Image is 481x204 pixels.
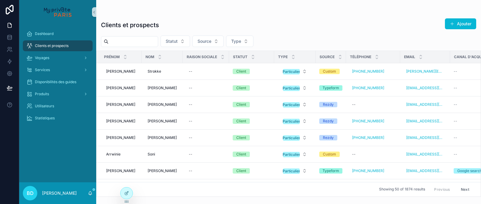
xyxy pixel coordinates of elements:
div: Particulier [283,102,300,108]
div: -- [189,102,192,107]
div: -- [189,152,192,157]
span: Prénom [104,55,120,59]
div: -- [189,86,192,90]
a: Client [233,152,271,157]
a: [PERSON_NAME] [145,116,179,126]
div: -- [189,135,192,140]
span: Téléphone [350,55,371,59]
span: Disponibilités des guides [35,80,76,84]
a: [PERSON_NAME] [145,83,179,93]
a: [EMAIL_ADDRESS][DOMAIN_NAME] [406,119,444,124]
a: [EMAIL_ADDRESS][DOMAIN_NAME] [404,83,446,93]
a: Typeform [319,168,342,174]
img: App logo [44,7,71,17]
span: -- [454,152,457,157]
a: [PERSON_NAME] [104,116,138,126]
div: Typeform [323,85,339,91]
a: Dashboard [23,28,93,39]
a: Statistiques [23,113,93,124]
a: [EMAIL_ADDRESS][DOMAIN_NAME] [406,152,444,157]
a: Utilisateurs [23,101,93,111]
span: [PERSON_NAME] [106,102,135,107]
div: Client [236,102,246,107]
span: -- [454,86,457,90]
span: Services [35,67,50,72]
a: -- [186,100,225,109]
a: [PHONE_NUMBER] [352,168,384,173]
a: -- [186,166,225,176]
button: Select Button [278,132,312,143]
span: Arrwinie [106,152,121,157]
a: Rezdy [319,135,342,140]
div: Client [236,85,246,91]
div: Particulier [283,119,300,124]
a: Select Button [278,82,312,94]
a: [PERSON_NAME] [104,67,138,76]
a: [EMAIL_ADDRESS][DOMAIN_NAME] [404,133,446,143]
a: Produits [23,89,93,99]
a: -- [350,100,397,109]
a: [PERSON_NAME] [104,133,138,143]
a: [PHONE_NUMBER] [350,133,397,143]
a: -- [186,67,225,76]
a: [EMAIL_ADDRESS][DOMAIN_NAME] [404,149,446,159]
span: Soni [148,152,155,157]
div: Custom [323,152,336,157]
a: Arrwinie [104,149,138,159]
span: -- [454,102,457,107]
button: Select Button [278,149,312,160]
a: [EMAIL_ADDRESS][DOMAIN_NAME] [406,135,444,140]
a: [PHONE_NUMBER] [352,119,384,124]
a: Ajouter [445,18,476,29]
h1: Clients et prospects [101,21,159,29]
div: Client [236,118,246,124]
a: Custom [319,69,342,74]
span: [PERSON_NAME] [106,86,135,90]
a: [PERSON_NAME][EMAIL_ADDRESS][DOMAIN_NAME] [406,69,444,74]
p: [PERSON_NAME] [42,190,77,196]
span: [PERSON_NAME] [106,119,135,124]
a: Soni [145,149,179,159]
button: Select Button [226,36,253,47]
a: Client [233,69,271,74]
a: [PHONE_NUMBER] [352,69,384,74]
span: Statut [166,38,178,44]
span: Showing 50 of 1874 results [379,187,425,192]
a: Select Button [278,115,312,127]
a: Client [233,168,271,174]
a: [EMAIL_ADDRESS][DOMAIN_NAME] [404,100,446,109]
span: Statut [233,55,247,59]
a: [EMAIL_ADDRESS][DOMAIN_NAME] [404,166,446,176]
a: Select Button [278,182,312,193]
div: Rezdy [323,118,334,124]
span: -- [454,119,457,124]
span: [PERSON_NAME] [148,119,177,124]
a: [PHONE_NUMBER] [352,135,384,140]
div: Client [236,135,246,140]
button: Select Button [192,36,224,47]
a: Disponibilités des guides [23,77,93,87]
button: Select Button [278,165,312,176]
a: [PERSON_NAME] [145,133,179,143]
span: Statistiques [35,116,55,121]
a: [EMAIL_ADDRESS][DOMAIN_NAME] [404,116,446,126]
span: Source [198,38,211,44]
button: Next [457,185,473,194]
div: Typeform [323,168,339,174]
a: [PHONE_NUMBER] [350,166,397,176]
a: Rezdy [319,118,342,124]
span: BD [27,190,34,197]
span: [PERSON_NAME] [148,168,177,173]
a: -- [186,83,225,93]
a: [PERSON_NAME] [145,166,179,176]
button: Select Button [161,36,190,47]
a: Services [23,64,93,75]
a: Select Button [278,66,312,77]
a: [EMAIL_ADDRESS][DOMAIN_NAME] [406,102,444,107]
a: Client [233,135,271,140]
a: [PERSON_NAME] [104,166,138,176]
div: Particulier [283,135,300,141]
div: Client [236,168,246,174]
a: [PHONE_NUMBER] [352,86,384,90]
